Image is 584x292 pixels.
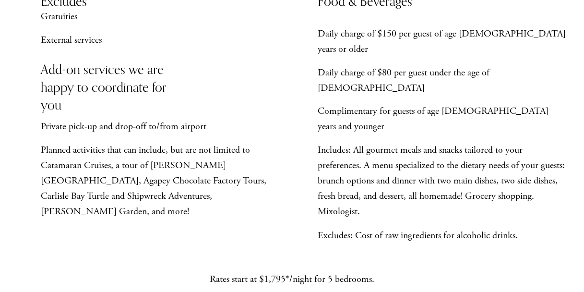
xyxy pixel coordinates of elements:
[318,26,566,57] p: Daily charge of $150 per guest of age [DEMOGRAPHIC_DATA] years or older
[318,143,566,219] p: Includes: All gourmet meals and snacks tailored to your preferences. A menu specialized to the di...
[41,61,174,114] h3: Add-on services we are happy to coordinate for you
[41,119,289,134] p: Private pick-up and drop-off to/from airport
[318,65,566,96] p: Daily charge of $80 per guest under the age of [DEMOGRAPHIC_DATA]
[41,33,289,48] p: External services
[203,271,382,287] p: Rates start at $1,795*/night for 5 bedrooms.
[318,104,566,134] p: Complimentary for guests of age [DEMOGRAPHIC_DATA] years and younger
[318,228,566,243] p: Excludes: Cost of raw ingredients for alcoholic drinks.
[41,143,289,219] p: Planned activities that can include, but are not limited to Catamaran Cruises, a tour of [PERSON_...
